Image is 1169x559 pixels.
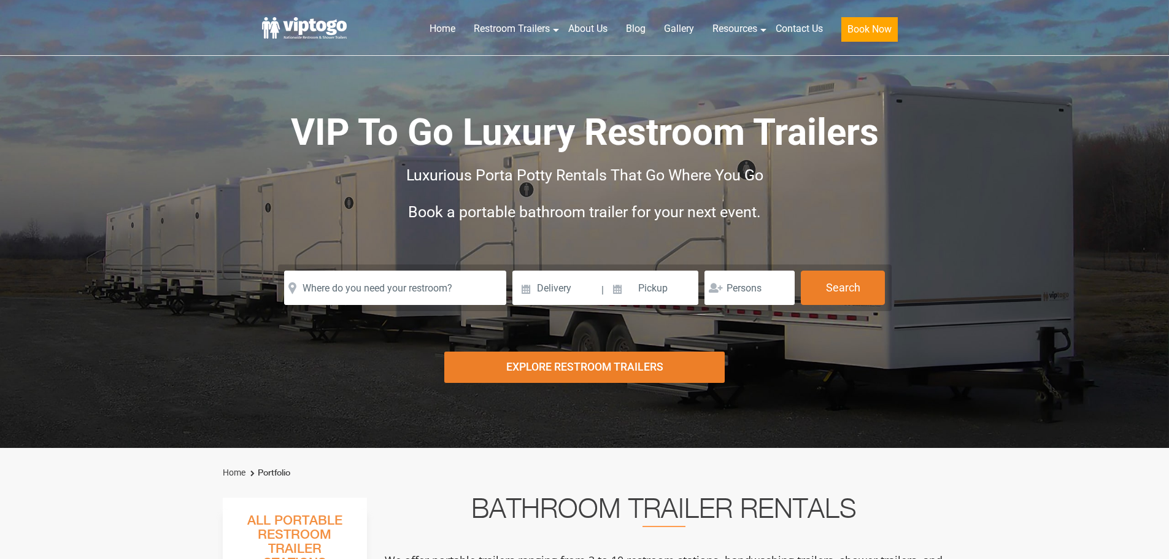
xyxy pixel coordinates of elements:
span: Luxurious Porta Potty Rentals That Go Where You Go [406,166,763,184]
input: Pickup [606,271,699,305]
span: | [601,271,604,310]
a: Resources [703,15,766,42]
a: Book Now [832,15,907,49]
li: Portfolio [247,466,290,480]
span: Book a portable bathroom trailer for your next event. [408,203,761,221]
input: Delivery [512,271,600,305]
a: Blog [617,15,655,42]
a: About Us [559,15,617,42]
button: Book Now [841,17,898,42]
button: Search [801,271,885,305]
div: Explore Restroom Trailers [444,352,725,383]
a: Home [223,468,245,477]
input: Persons [704,271,795,305]
a: Contact Us [766,15,832,42]
input: Where do you need your restroom? [284,271,506,305]
a: Gallery [655,15,703,42]
h2: Bathroom Trailer Rentals [384,498,944,527]
a: Restroom Trailers [465,15,559,42]
span: VIP To Go Luxury Restroom Trailers [291,110,879,154]
a: Home [420,15,465,42]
